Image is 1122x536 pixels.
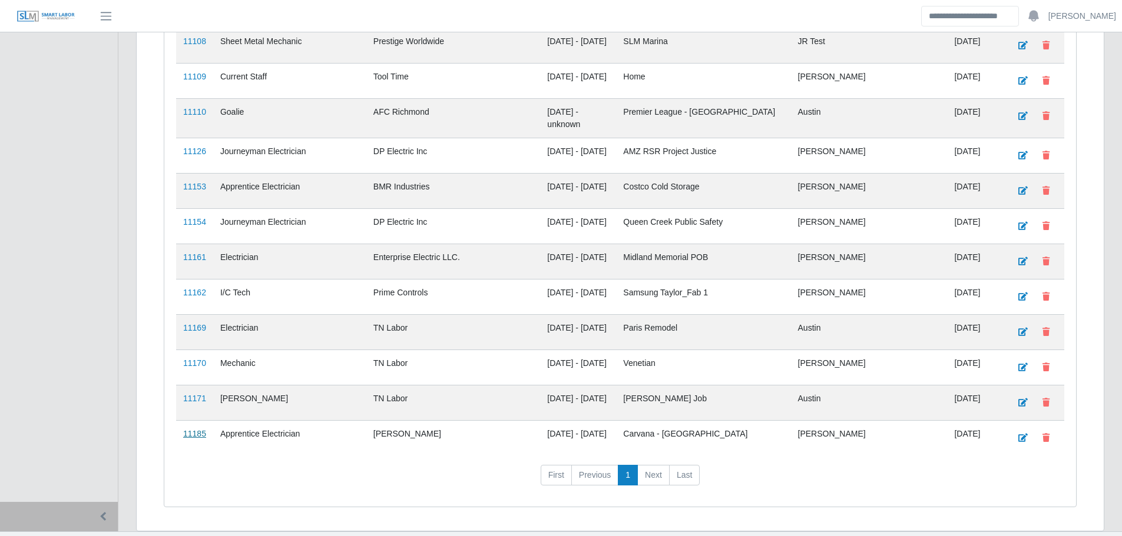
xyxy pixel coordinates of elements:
[791,420,948,455] td: [PERSON_NAME]
[183,72,206,81] a: 11109
[540,385,616,420] td: [DATE] - [DATE]
[183,182,206,191] a: 11153
[616,63,790,98] td: Home
[616,244,790,279] td: Midland Memorial POB
[947,349,1004,385] td: [DATE]
[618,465,638,486] a: 1
[947,173,1004,208] td: [DATE]
[947,385,1004,420] td: [DATE]
[616,173,790,208] td: Costco Cold Storage
[366,314,541,349] td: TN Labor
[183,252,206,262] a: 11161
[616,314,790,349] td: Paris Remodel
[540,244,616,279] td: [DATE] - [DATE]
[921,6,1019,26] input: Search
[213,385,366,420] td: [PERSON_NAME]
[947,138,1004,173] td: [DATE]
[1048,10,1116,22] a: [PERSON_NAME]
[616,349,790,385] td: Venetian
[366,63,541,98] td: Tool Time
[366,349,541,385] td: TN Labor
[540,420,616,455] td: [DATE] - [DATE]
[213,279,366,314] td: I/C Tech
[366,173,541,208] td: BMR Industries
[540,279,616,314] td: [DATE] - [DATE]
[213,420,366,455] td: Apprentice Electrician
[791,279,948,314] td: [PERSON_NAME]
[213,349,366,385] td: Mechanic
[947,244,1004,279] td: [DATE]
[213,63,366,98] td: Current Staff
[947,98,1004,138] td: [DATE]
[791,98,948,138] td: Austin
[366,138,541,173] td: DP Electric Inc
[947,420,1004,455] td: [DATE]
[791,208,948,244] td: [PERSON_NAME]
[213,244,366,279] td: Electrician
[366,420,541,455] td: [PERSON_NAME]
[183,288,206,297] a: 11162
[16,10,75,23] img: SLM Logo
[791,173,948,208] td: [PERSON_NAME]
[947,28,1004,63] td: [DATE]
[183,429,206,438] a: 11185
[366,244,541,279] td: Enterprise Electric LLC.
[616,385,790,420] td: [PERSON_NAME] Job
[791,314,948,349] td: Austin
[947,208,1004,244] td: [DATE]
[791,63,948,98] td: [PERSON_NAME]
[947,63,1004,98] td: [DATE]
[540,98,616,138] td: [DATE] - unknown
[183,217,206,227] a: 11154
[366,28,541,63] td: Prestige Worldwide
[183,323,206,332] a: 11169
[213,138,366,173] td: Journeyman Electrician
[213,98,366,138] td: Goalie
[791,28,948,63] td: JR Test
[540,349,616,385] td: [DATE] - [DATE]
[176,465,1064,495] nav: pagination
[366,98,541,138] td: AFC Richmond
[540,28,616,63] td: [DATE] - [DATE]
[540,63,616,98] td: [DATE] - [DATE]
[213,173,366,208] td: Apprentice Electrician
[947,279,1004,314] td: [DATE]
[183,394,206,403] a: 11171
[366,279,541,314] td: Prime Controls
[616,98,790,138] td: Premier League - [GEOGRAPHIC_DATA]
[616,138,790,173] td: AMZ RSR Project Justice
[616,28,790,63] td: SLM Marina
[540,138,616,173] td: [DATE] - [DATE]
[947,314,1004,349] td: [DATE]
[540,208,616,244] td: [DATE] - [DATE]
[183,36,206,46] a: 11108
[791,244,948,279] td: [PERSON_NAME]
[213,28,366,63] td: Sheet Metal Mechanic
[540,173,616,208] td: [DATE] - [DATE]
[616,420,790,455] td: Carvana - [GEOGRAPHIC_DATA]
[616,208,790,244] td: Queen Creek Public Safety
[213,314,366,349] td: Electrician
[791,138,948,173] td: [PERSON_NAME]
[183,358,206,368] a: 11170
[213,208,366,244] td: Journeyman Electrician
[791,349,948,385] td: [PERSON_NAME]
[366,208,541,244] td: DP Electric Inc
[540,314,616,349] td: [DATE] - [DATE]
[183,107,206,116] a: 11110
[183,147,206,156] a: 11126
[616,279,790,314] td: Samsung Taylor_Fab 1
[791,385,948,420] td: Austin
[366,385,541,420] td: TN Labor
